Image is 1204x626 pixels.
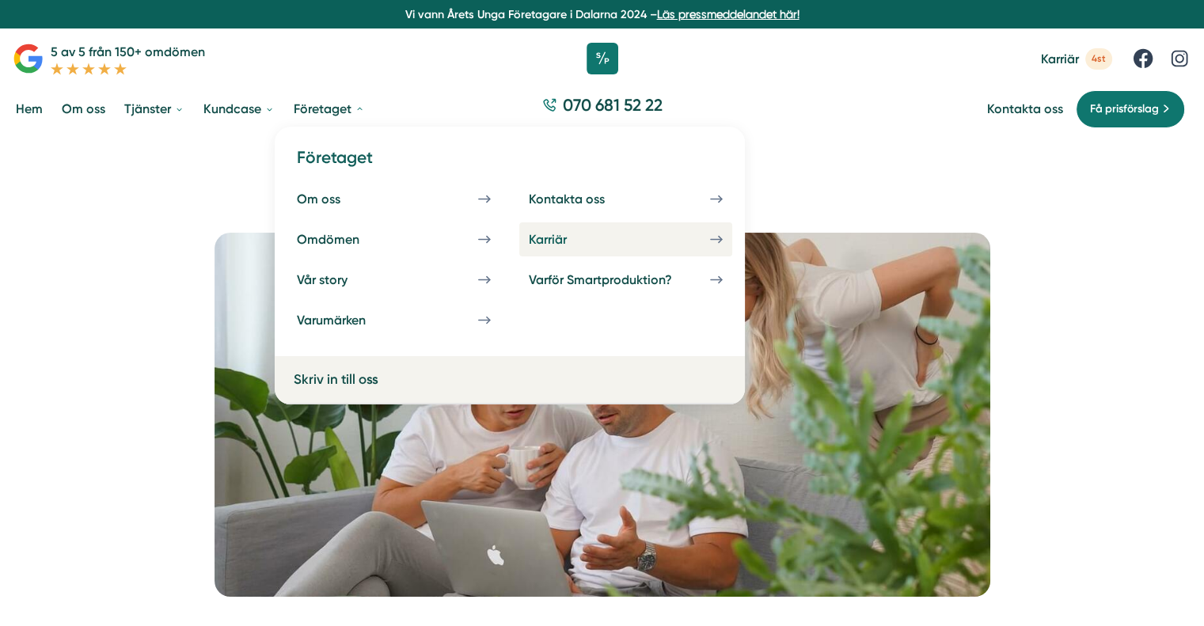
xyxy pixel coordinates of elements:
a: Karriär 4st [1041,48,1112,70]
a: Läs pressmeddelandet här! [657,8,800,21]
a: Varför Smartproduktion? [519,263,732,297]
span: Karriär [1041,51,1079,66]
span: Få prisförslag [1090,101,1159,118]
div: Om oss [297,192,378,207]
a: 070 681 52 22 [536,93,669,124]
a: Kundcase [200,89,278,129]
a: Omdömen [287,222,500,256]
div: Omdömen [297,232,397,247]
a: Företaget [291,89,368,129]
a: Kontakta oss [987,101,1063,116]
a: Tjänster [121,89,188,129]
h4: Företaget [287,146,732,181]
a: Vår story [287,263,500,297]
a: Kontakta oss [519,182,732,216]
div: Varumärken [297,313,404,328]
a: Få prisförslag [1076,90,1185,128]
a: Om oss [287,182,500,216]
span: 070 681 52 22 [563,93,663,116]
div: Varför Smartproduktion? [529,272,710,287]
p: 5 av 5 från 150+ omdömen [51,42,205,62]
a: Skriv in till oss [294,369,503,390]
div: Kontakta oss [529,192,643,207]
p: Vi vann Årets Unga Företagare i Dalarna 2024 – [6,6,1198,22]
a: Varumärken [287,303,500,337]
div: Karriär [529,232,605,247]
div: Vår story [297,272,386,287]
a: Hem [13,89,46,129]
a: Karriär [519,222,732,256]
img: Livet på Smartproduktion [215,233,990,597]
a: Om oss [59,89,108,129]
span: 4st [1085,48,1112,70]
